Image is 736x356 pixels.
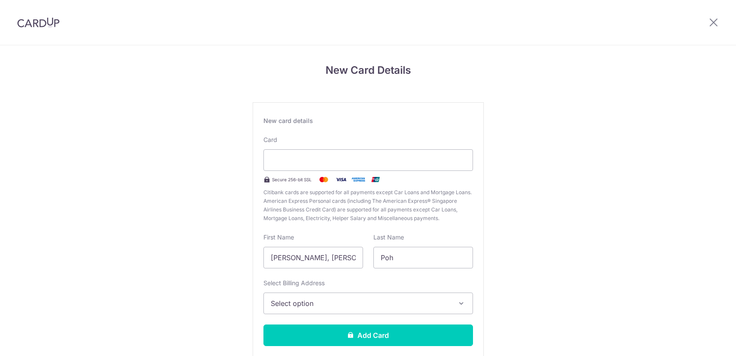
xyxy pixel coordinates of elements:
div: New card details [263,117,473,125]
span: Secure 256-bit SSL [272,176,312,183]
img: Mastercard [315,174,332,185]
img: CardUp [17,17,60,28]
button: Add Card [263,324,473,346]
label: First Name [263,233,294,242]
span: Select option [271,298,450,309]
button: Select option [263,293,473,314]
span: Citibank cards are supported for all payments except Car Loans and Mortgage Loans. American Expre... [263,188,473,223]
label: Last Name [373,233,404,242]
input: Cardholder Last Name [373,247,473,268]
iframe: Secure card payment input frame [271,155,466,165]
img: Visa [332,174,350,185]
label: Card [263,135,277,144]
img: .alt.unionpay [367,174,384,185]
h4: New Card Details [253,63,484,78]
img: .alt.amex [350,174,367,185]
input: Cardholder First Name [263,247,363,268]
label: Select Billing Address [263,279,325,287]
